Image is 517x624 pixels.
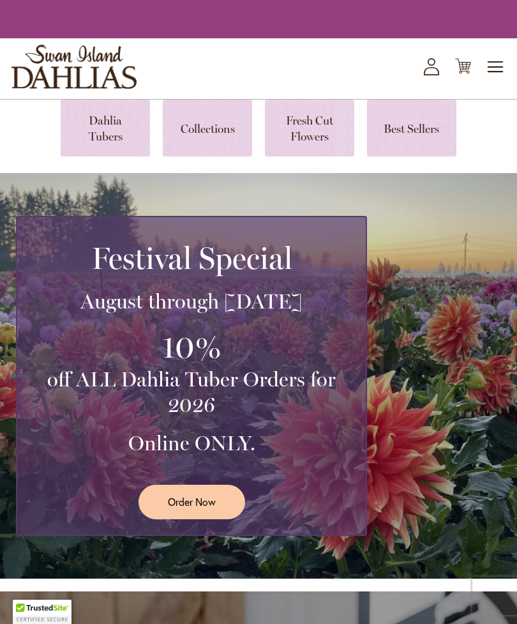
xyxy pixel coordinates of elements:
h2: Festival Special [33,240,350,276]
h3: Online ONLY. [33,430,350,456]
h3: 10% [33,327,350,367]
a: Order Now [139,485,245,519]
span: Order Now [168,494,216,509]
h3: off ALL Dahlia Tuber Orders for 2026 [33,367,350,418]
h3: August through [DATE] [33,289,350,314]
a: store logo [11,45,137,89]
